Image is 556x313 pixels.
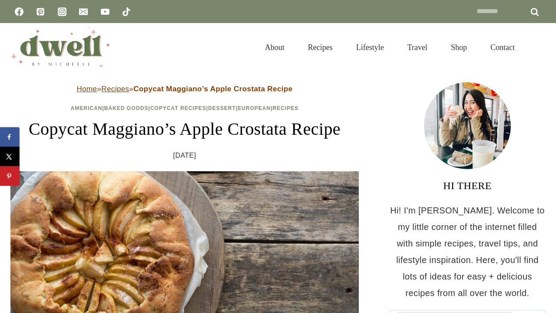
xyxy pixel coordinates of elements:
a: TikTok [118,3,135,20]
a: European [238,105,271,111]
a: Shop [439,32,479,63]
p: Hi! I'm [PERSON_NAME]. Welcome to my little corner of the internet filled with simple recipes, tr... [389,202,546,301]
a: Lifestyle [344,32,396,63]
a: Email [75,3,92,20]
time: [DATE] [173,149,196,162]
a: Facebook [10,3,28,20]
a: Copycat Recipes [150,105,206,111]
nav: Primary Navigation [253,32,526,63]
h3: HI THERE [389,178,546,193]
a: Baked Goods [104,105,149,111]
a: Pinterest [32,3,49,20]
a: Recipes [101,85,129,93]
a: About [253,32,296,63]
a: Contact [479,32,526,63]
a: Recipes [272,105,298,111]
h1: Copycat Maggiano’s Apple Crostata Recipe [10,116,359,142]
a: Instagram [53,3,71,20]
img: DWELL by michelle [10,27,110,67]
strong: Copycat Maggiano’s Apple Crostata Recipe [133,85,292,93]
a: American [71,105,103,111]
a: YouTube [96,3,114,20]
button: View Search Form [531,40,546,55]
span: » » [76,85,292,93]
span: | | | | | [71,105,298,111]
a: Travel [396,32,439,63]
a: Dessert [208,105,236,111]
a: Home [76,85,97,93]
a: Recipes [296,32,344,63]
